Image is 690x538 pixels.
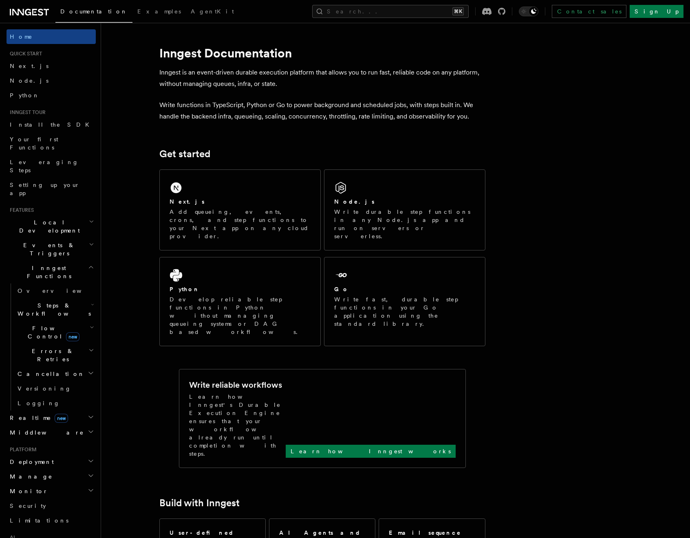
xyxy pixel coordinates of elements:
h1: Inngest Documentation [159,46,485,60]
span: Examples [137,8,181,15]
kbd: ⌘K [452,7,464,15]
span: Deployment [7,458,54,466]
span: Local Development [7,218,89,235]
button: Search...⌘K [312,5,469,18]
span: Errors & Retries [14,347,88,363]
span: Your first Functions [10,136,58,151]
h2: Node.js [334,198,375,206]
span: Install the SDK [10,121,94,128]
a: Next.js [7,59,96,73]
span: Platform [7,446,37,453]
span: Logging [18,400,60,406]
a: Leveraging Steps [7,155,96,178]
a: Build with Inngest [159,497,240,509]
span: Security [10,503,46,509]
button: Cancellation [14,367,96,381]
a: Overview [14,283,96,298]
button: Inngest Functions [7,261,96,283]
a: Setting up your app [7,178,96,200]
a: Security [7,498,96,513]
span: Features [7,207,34,213]
span: new [55,414,68,423]
h2: Email sequence [389,529,461,537]
span: Quick start [7,51,42,57]
p: Learn how Inngest works [291,447,451,455]
a: Learn how Inngest works [286,445,456,458]
h2: Python [170,285,200,293]
p: Write functions in TypeScript, Python or Go to power background and scheduled jobs, with steps bu... [159,99,485,122]
p: Inngest is an event-driven durable execution platform that allows you to run fast, reliable code ... [159,67,485,90]
span: Setting up your app [10,182,80,196]
button: Steps & Workflows [14,298,96,321]
button: Deployment [7,455,96,469]
a: Limitations [7,513,96,528]
span: Versioning [18,385,71,392]
button: Middleware [7,425,96,440]
a: Install the SDK [7,117,96,132]
a: Logging [14,396,96,411]
a: AgentKit [186,2,239,22]
a: PythonDevelop reliable step functions in Python without managing queueing systems or DAG based wo... [159,257,321,346]
button: Manage [7,469,96,484]
span: AgentKit [191,8,234,15]
span: Leveraging Steps [10,159,79,173]
span: Overview [18,288,101,294]
button: Toggle dark mode [519,7,538,16]
span: Next.js [10,63,48,69]
span: new [66,332,79,341]
a: Your first Functions [7,132,96,155]
h2: Write reliable workflows [189,379,282,391]
span: Middleware [7,428,84,437]
button: Events & Triggers [7,238,96,261]
a: Examples [132,2,186,22]
p: Develop reliable step functions in Python without managing queueing systems or DAG based workflows. [170,295,311,336]
button: Errors & Retries [14,344,96,367]
a: Contact sales [552,5,626,18]
p: Write durable step functions in any Node.js app and run on servers or serverless. [334,208,475,240]
button: Monitor [7,484,96,498]
h2: Go [334,285,349,293]
span: Events & Triggers [7,241,89,257]
button: Flow Controlnew [14,321,96,344]
a: Home [7,29,96,44]
span: Limitations [10,517,68,524]
span: Cancellation [14,370,85,378]
a: Python [7,88,96,103]
a: Node.js [7,73,96,88]
a: Sign Up [630,5,683,18]
a: Versioning [14,381,96,396]
span: Inngest tour [7,109,46,116]
span: Flow Control [14,324,90,340]
span: Documentation [60,8,128,15]
p: Write fast, durable step functions in your Go application using the standard library. [334,295,475,328]
span: Home [10,33,33,41]
a: Get started [159,148,210,160]
h2: Next.js [170,198,205,206]
button: Realtimenew [7,411,96,425]
a: Node.jsWrite durable step functions in any Node.js app and run on servers or serverless. [324,169,485,250]
a: Next.jsAdd queueing, events, crons, and step functions to your Next app on any cloud provider. [159,169,321,250]
span: Manage [7,472,53,481]
span: Inngest Functions [7,264,88,280]
span: Realtime [7,414,68,422]
span: Python [10,92,40,99]
div: Inngest Functions [7,283,96,411]
button: Local Development [7,215,96,238]
p: Add queueing, events, crons, and step functions to your Next app on any cloud provider. [170,208,311,240]
span: Node.js [10,77,48,84]
p: Learn how Inngest's Durable Execution Engine ensures that your workflow already run until complet... [189,393,286,458]
span: Steps & Workflows [14,301,91,318]
span: Monitor [7,487,48,495]
a: Documentation [55,2,132,23]
a: GoWrite fast, durable step functions in your Go application using the standard library. [324,257,485,346]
